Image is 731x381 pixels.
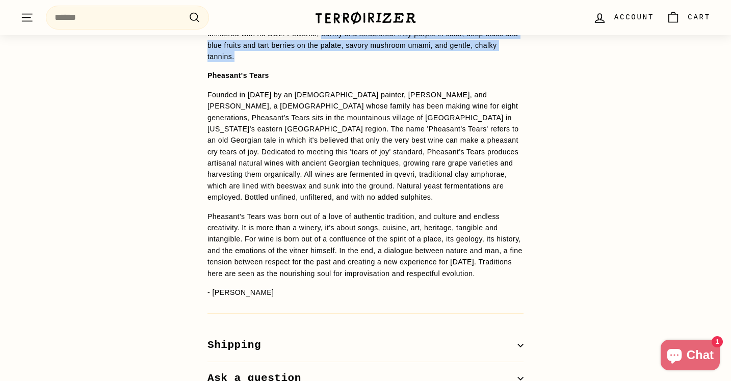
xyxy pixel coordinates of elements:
span: Cart [688,12,711,23]
span: Pheasant’s Tears was born out of a love of authentic tradition, and culture and endless creativit... [207,212,523,278]
p: Founded in [DATE] by an [DEMOGRAPHIC_DATA] painter, [PERSON_NAME], and [PERSON_NAME], a [DEMOGRAP... [207,89,524,203]
strong: Pheasant's Tears [207,71,269,79]
span: Account [614,12,654,23]
span: - [PERSON_NAME] [207,288,274,296]
button: Shipping [207,329,524,362]
a: Cart [660,3,717,33]
a: Account [587,3,660,33]
inbox-online-store-chat: Shopify online store chat [658,340,723,373]
span: Qvevri and bottled unfined, unfiltered with no SO2. Powerful, earthy and structured. Inky purple ... [207,18,518,61]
